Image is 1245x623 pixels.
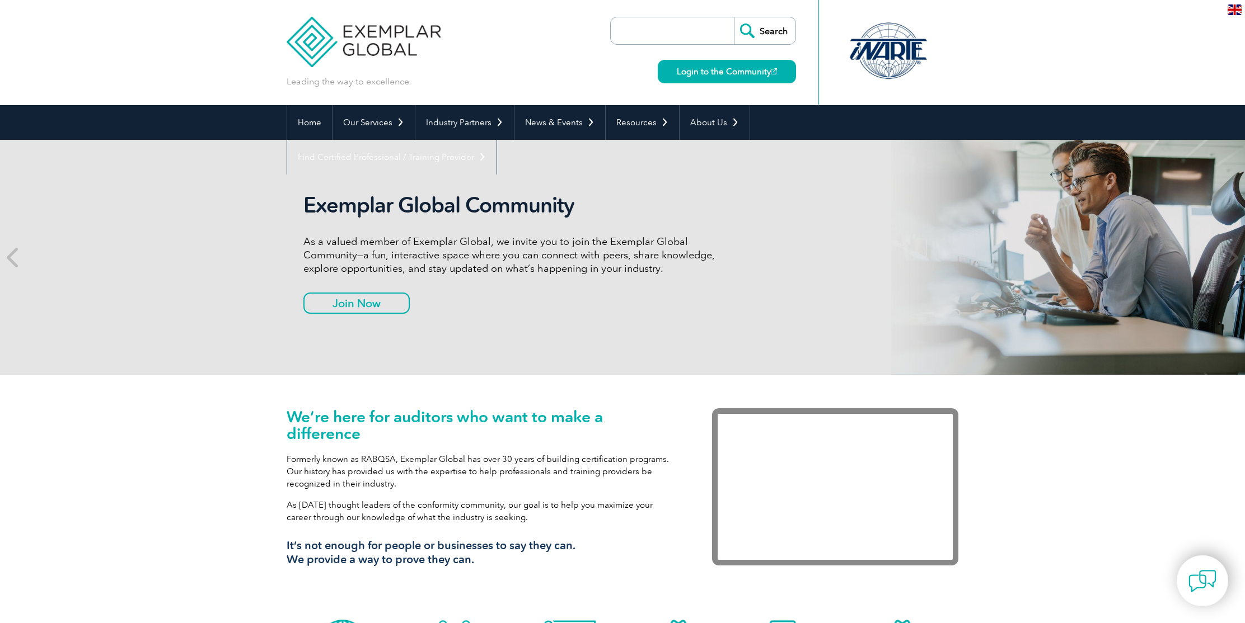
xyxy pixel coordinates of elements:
[303,292,410,314] a: Join Now
[415,105,514,140] a: Industry Partners
[287,499,678,523] p: As [DATE] thought leaders of the conformity community, our goal is to help you maximize your care...
[1228,4,1242,15] img: en
[287,75,409,88] p: Leading the way to excellence
[303,192,723,218] h2: Exemplar Global Community
[680,105,750,140] a: About Us
[303,235,723,275] p: As a valued member of Exemplar Global, we invite you to join the Exemplar Global Community—a fun,...
[287,453,678,490] p: Formerly known as RABQSA, Exemplar Global has over 30 years of building certification programs. O...
[287,408,678,442] h1: We’re here for auditors who want to make a difference
[658,60,796,83] a: Login to the Community
[287,539,678,567] h3: It’s not enough for people or businesses to say they can. We provide a way to prove they can.
[514,105,605,140] a: News & Events
[287,105,332,140] a: Home
[606,105,679,140] a: Resources
[734,17,795,44] input: Search
[333,105,415,140] a: Our Services
[287,140,497,174] a: Find Certified Professional / Training Provider
[712,408,958,565] iframe: Exemplar Global: Working together to make a difference
[1188,567,1216,595] img: contact-chat.png
[771,68,777,74] img: open_square.png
